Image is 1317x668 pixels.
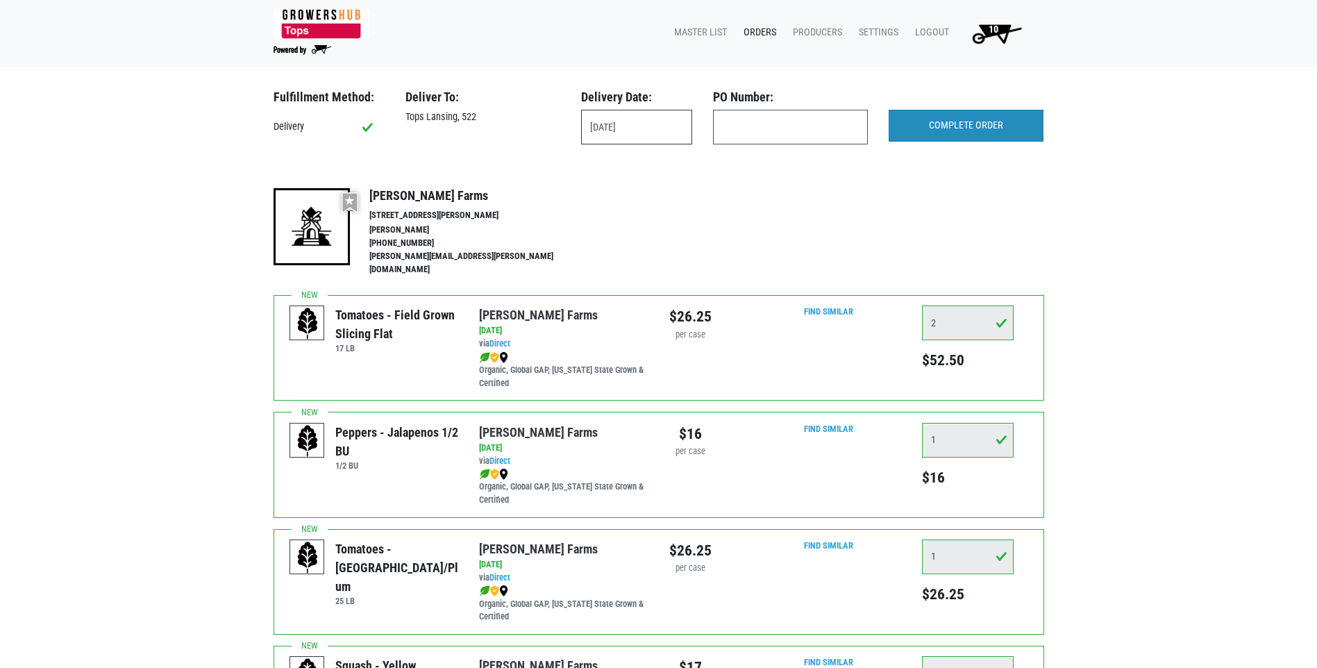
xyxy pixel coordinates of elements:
a: Find Similar [804,306,853,317]
div: [DATE] [479,324,648,337]
a: [PERSON_NAME] Farms [479,542,598,556]
img: placeholder-variety-43d6402dacf2d531de610a020419775a.svg [290,424,325,458]
a: Direct [489,456,510,466]
div: per case [669,328,712,342]
h4: [PERSON_NAME] Farms [369,188,583,203]
h6: 17 LB [335,343,458,353]
h5: $26.25 [922,585,1014,603]
h3: Fulfillment Method: [274,90,385,105]
input: Select Date [581,110,692,144]
div: Tomatoes - Field Grown Slicing Flat [335,306,458,343]
img: Cart [966,19,1027,47]
div: via [479,337,648,351]
a: [PERSON_NAME] Farms [479,425,598,440]
div: via [479,455,648,468]
h5: $52.50 [922,351,1014,369]
input: COMPLETE ORDER [889,110,1043,142]
span: 10 [989,24,998,35]
h6: 25 LB [335,596,458,606]
div: $16 [669,423,712,445]
img: placeholder-variety-43d6402dacf2d531de610a020419775a.svg [290,306,325,341]
img: safety-e55c860ca8c00a9c171001a62a92dabd.png [490,585,499,596]
img: safety-e55c860ca8c00a9c171001a62a92dabd.png [490,469,499,480]
img: 279edf242af8f9d49a69d9d2afa010fb.png [274,9,370,39]
div: Tops Lansing, 522 [395,110,571,125]
div: per case [669,445,712,458]
div: Tomatoes - [GEOGRAPHIC_DATA]/Plum [335,540,458,596]
h3: Deliver To: [405,90,560,105]
a: 10 [955,19,1033,47]
img: 19-7441ae2ccb79c876ff41c34f3bd0da69.png [274,188,350,265]
img: Powered by Big Wheelbarrow [274,45,331,55]
a: [PERSON_NAME] Farms [479,308,598,322]
img: placeholder-variety-43d6402dacf2d531de610a020419775a.svg [290,540,325,575]
img: leaf-e5c59151409436ccce96b2ca1b28e03c.png [479,352,490,363]
input: Qty [922,540,1014,574]
a: Find Similar [804,540,853,551]
li: [PERSON_NAME][EMAIL_ADDRESS][PERSON_NAME][DOMAIN_NAME] [369,250,583,276]
li: [PHONE_NUMBER] [369,237,583,250]
a: Master List [663,19,732,46]
div: Organic, Global GAP, [US_STATE] State Grown & Certified [479,467,648,507]
div: $26.25 [669,306,712,328]
li: [STREET_ADDRESS][PERSON_NAME] [369,209,583,222]
img: leaf-e5c59151409436ccce96b2ca1b28e03c.png [479,585,490,596]
a: Direct [489,338,510,349]
img: safety-e55c860ca8c00a9c171001a62a92dabd.png [490,352,499,363]
div: Organic, Global GAP, [US_STATE] State Grown & Certified [479,585,648,624]
img: map_marker-0e94453035b3232a4d21701695807de9.png [499,352,508,363]
a: Direct [489,572,510,583]
div: Organic, Global GAP, [US_STATE] State Grown & Certified [479,351,648,390]
h3: Delivery Date: [581,90,692,105]
a: Orders [732,19,782,46]
div: $26.25 [669,540,712,562]
a: Find Similar [804,657,853,667]
li: [PERSON_NAME] [369,224,583,237]
div: [DATE] [479,558,648,571]
input: Qty [922,423,1014,458]
h5: $16 [922,469,1014,487]
a: Logout [904,19,955,46]
img: map_marker-0e94453035b3232a4d21701695807de9.png [499,469,508,480]
h6: 1/2 BU [335,460,458,471]
div: Peppers - Jalapenos 1/2 BU [335,423,458,460]
h3: PO Number: [713,90,868,105]
img: map_marker-0e94453035b3232a4d21701695807de9.png [499,585,508,596]
a: Producers [782,19,848,46]
div: [DATE] [479,442,648,455]
img: leaf-e5c59151409436ccce96b2ca1b28e03c.png [479,469,490,480]
a: Find Similar [804,424,853,434]
a: Settings [848,19,904,46]
div: per case [669,562,712,575]
input: Qty [922,306,1014,340]
div: via [479,571,648,585]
